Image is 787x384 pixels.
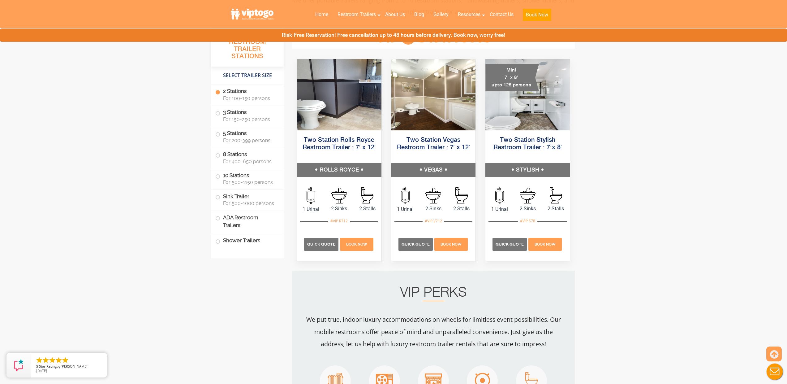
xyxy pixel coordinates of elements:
[223,116,276,122] span: For 150-250 persons
[447,205,475,212] span: 2 Stalls
[485,59,570,130] img: A mini restroom trailer with two separate stations and separate doors for males and females
[215,190,279,209] label: Sink Trailer
[514,205,542,212] span: 2 Sinks
[391,163,476,177] h5: VEGAS
[493,137,562,151] a: Two Station Stylish Restroom Trailer : 7’x 8′
[61,364,88,369] span: [PERSON_NAME]
[401,187,410,204] img: an icon of urinal
[485,8,518,21] a: Contact Us
[215,169,279,188] label: 10 Stations
[307,187,315,204] img: an icon of urinal
[402,242,430,247] span: Quick Quote
[398,241,434,247] a: Quick Quote
[542,205,570,212] span: 2 Stalls
[13,359,25,371] img: Review Rating
[433,241,468,247] a: Book Now
[485,163,570,177] h5: STYLISH
[311,8,333,21] a: Home
[36,364,102,369] span: by
[215,234,279,247] label: Shower Trailers
[303,137,376,151] a: Two Station Rolls Royce Restroom Trailer : 7′ x 12′
[223,137,276,143] span: For 200-399 persons
[410,8,429,21] a: Blog
[331,188,347,203] img: an icon of sink
[381,8,410,21] a: About Us
[223,159,276,164] span: For 400-650 persons
[223,179,276,185] span: For 500-1150 persons
[307,242,335,247] span: Quick Quote
[361,187,373,203] img: an icon of stall
[39,364,57,369] span: Star Rating
[397,137,470,151] a: Two Station Vegas Restroom Trailer : 7′ x 12′
[215,85,279,104] label: 2 Stations
[353,205,381,212] span: 2 Stalls
[223,95,276,101] span: For 100-150 persons
[215,211,279,232] label: ADA Restroom Trailers
[325,205,353,212] span: 2 Sinks
[523,9,551,21] button: Book Now
[485,206,514,213] span: 1 Urinal
[762,359,787,384] button: Live Chat
[550,187,562,203] img: an icon of stall
[36,368,47,373] span: [DATE]
[297,59,381,130] img: Side view of two station restroom trailer with separate doors for males and females
[495,187,504,204] img: an icon of urinal
[49,356,56,364] li: 
[62,356,69,364] li: 
[215,106,279,125] label: 3 Stations
[297,206,325,213] span: 1 Urinal
[339,241,374,247] a: Book Now
[304,241,339,247] a: Quick Quote
[55,356,62,364] li: 
[304,313,562,350] p: We put true, indoor luxury accommodations on wheels for limitless event possibilities. Our mobile...
[215,127,279,146] label: 5 Stations
[453,8,485,21] a: Resources
[429,8,453,21] a: Gallery
[211,70,284,81] h4: Select Trailer Size
[297,163,381,177] h5: ROLLS ROYCE
[535,242,556,247] span: Book Now
[366,29,501,46] h3: VIP Stations
[492,241,528,247] a: Quick Quote
[36,356,43,364] li: 
[304,286,562,301] h2: VIP PERKS
[518,217,537,225] div: #VIP S78
[455,187,468,203] img: an icon of stall
[528,241,563,247] a: Book Now
[441,242,462,247] span: Book Now
[391,59,476,130] img: Side view of two station restroom trailer with separate doors for males and females
[333,8,381,21] a: Restroom Trailers
[42,356,49,364] li: 
[328,217,350,225] div: #VIP R712
[496,242,524,247] span: Quick Quote
[391,206,419,213] span: 1 Urinal
[223,200,276,206] span: For 500-1000 persons
[518,8,556,25] a: Book Now
[520,188,535,203] img: an icon of sink
[423,217,444,225] div: #VIP V712
[485,64,539,91] div: Mini 7' x 8' upto 125 persons
[346,242,367,247] span: Book Now
[419,205,448,212] span: 2 Sinks
[425,188,441,203] img: an icon of sink
[211,29,284,67] h3: All Portable Restroom Trailer Stations
[215,148,279,167] label: 8 Stations
[36,364,38,369] span: 5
